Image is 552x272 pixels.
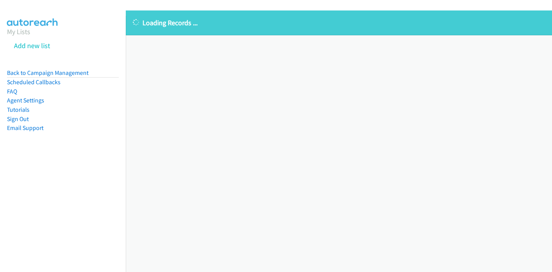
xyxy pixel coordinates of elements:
[7,88,17,95] a: FAQ
[7,106,30,113] a: Tutorials
[7,69,89,76] a: Back to Campaign Management
[7,124,43,132] a: Email Support
[133,17,545,28] p: Loading Records ...
[7,27,30,36] a: My Lists
[14,41,50,50] a: Add new list
[7,78,61,86] a: Scheduled Callbacks
[7,97,44,104] a: Agent Settings
[7,115,29,123] a: Sign Out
